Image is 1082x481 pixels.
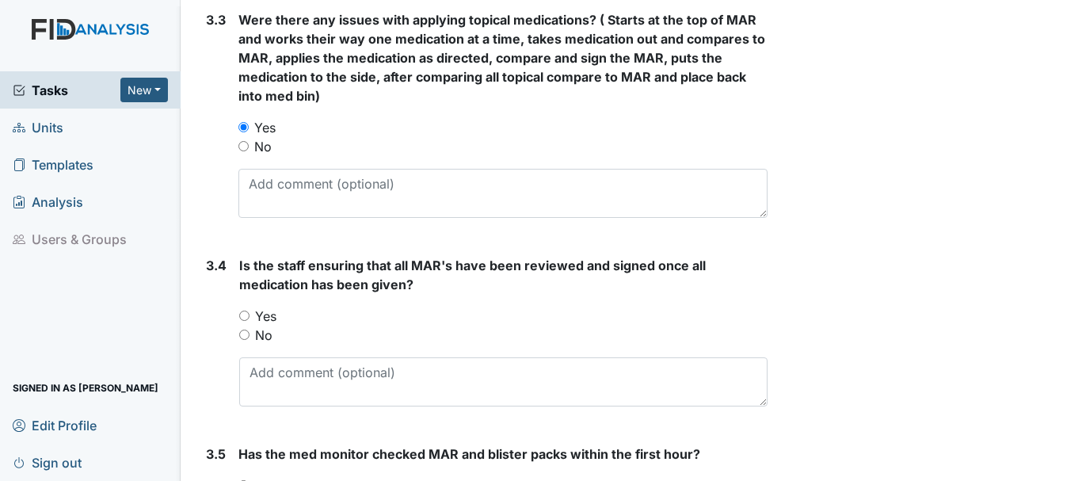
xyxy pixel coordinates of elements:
a: Tasks [13,81,120,100]
span: Sign out [13,450,82,475]
span: Has the med monitor checked MAR and blister packs within the first hour? [238,446,700,462]
label: Yes [254,118,276,137]
span: Analysis [13,189,83,214]
label: No [254,137,272,156]
span: Edit Profile [13,413,97,437]
label: 3.4 [206,256,227,275]
input: Yes [239,311,250,321]
label: 3.3 [206,10,226,29]
input: No [239,330,250,340]
input: No [238,141,249,151]
label: Yes [255,307,276,326]
label: 3.5 [206,445,226,464]
span: Were there any issues with applying topical medications? ( Starts at the top of MAR and works the... [238,12,765,104]
button: New [120,78,168,102]
span: Is the staff ensuring that all MAR's have been reviewed and signed once all medication has been g... [239,258,706,292]
span: Templates [13,152,93,177]
input: Yes [238,122,249,132]
span: Units [13,115,63,139]
label: No [255,326,272,345]
span: Signed in as [PERSON_NAME] [13,376,158,400]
